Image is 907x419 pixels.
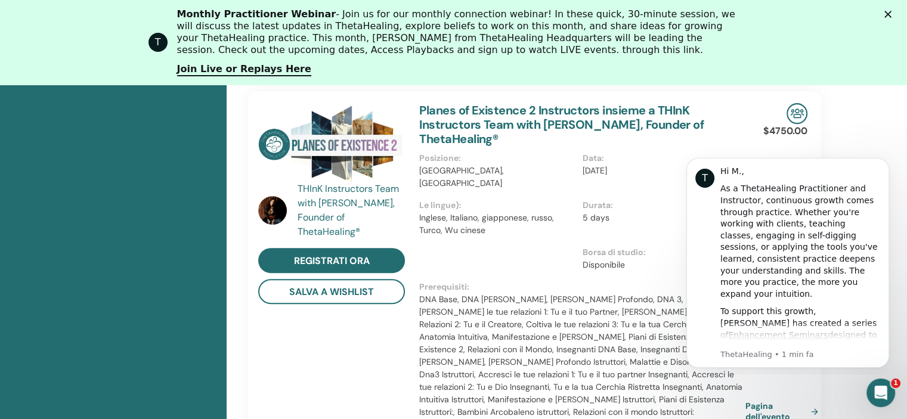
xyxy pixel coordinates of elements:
[583,212,738,224] p: 5 days
[298,182,408,239] a: THInK Instructors Team with [PERSON_NAME], Founder of ThetaHealing®
[177,8,740,56] div: - Join us for our monthly connection webinar! In these quick, 30-minute session, we will discuss ...
[866,378,895,407] iframe: Intercom live chat
[294,254,370,267] span: Registrati ora
[258,103,405,185] img: Planes of Existence 2 Instructors
[419,293,745,418] p: DNA Base, DNA [PERSON_NAME], [PERSON_NAME] Profondo, DNA 3, [PERSON_NAME] le tue relazioni 1: Tu ...
[583,259,738,271] p: Disponibile
[668,147,907,375] iframe: Intercom notifications messaggio
[419,199,575,212] p: Le lingue) :
[419,165,575,190] p: [GEOGRAPHIC_DATA], [GEOGRAPHIC_DATA]
[419,103,704,147] a: Planes of Existence 2 Instructors insieme a THInK Instructors Team with [PERSON_NAME], Founder of...
[763,124,807,138] p: $4750.00
[177,8,336,20] b: Monthly Practitioner Webinar
[177,63,311,76] a: Join Live or Replays Here
[52,159,212,287] div: To support this growth, [PERSON_NAME] has created a series of designed to help you refine your kn...
[258,196,287,225] img: default.jpg
[419,212,575,237] p: Inglese, Italiano, giapponese, russo, Turco, Wu cinese
[258,279,405,304] button: Salva a Wishlist
[583,199,738,212] p: Durata :
[884,11,896,18] div: Chiudi
[583,152,738,165] p: Data :
[787,103,807,124] img: In-Person Seminar
[583,165,738,177] p: [DATE]
[52,202,212,213] p: Message from ThetaHealing, sent 1 min fa
[419,281,745,293] p: Prerequisiti :
[258,248,405,273] a: Registrati ora
[60,183,160,193] a: Enhancement Seminars
[891,378,900,388] span: 1
[419,152,575,165] p: Posizione :
[148,33,168,52] div: Profile image for ThetaHealing
[583,246,738,259] p: Borsa di studio :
